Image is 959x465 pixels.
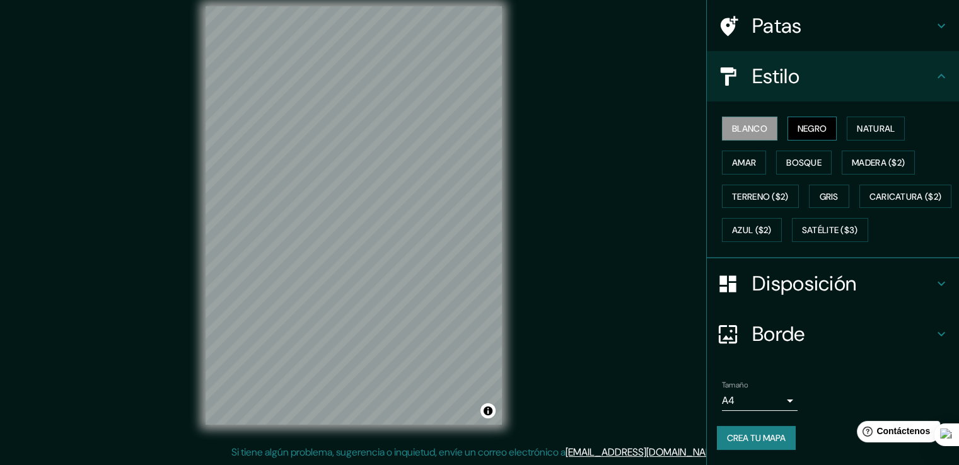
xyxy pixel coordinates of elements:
[722,394,735,407] font: A4
[717,426,796,450] button: Crea tu mapa
[566,445,721,459] a: [EMAIL_ADDRESS][DOMAIN_NAME]
[732,225,772,236] font: Azul ($2)
[722,185,799,209] button: Terreno ($2)
[752,63,799,89] font: Estilo
[847,117,905,141] button: Natural
[732,123,767,134] font: Blanco
[707,258,959,309] div: Disposición
[802,225,858,236] font: Satélite ($3)
[707,51,959,101] div: Estilo
[231,445,566,459] font: Si tiene algún problema, sugerencia o inquietud, envíe un correo electrónico a
[809,185,849,209] button: Gris
[776,151,832,175] button: Bosque
[722,380,748,390] font: Tamaño
[707,309,959,359] div: Borde
[847,416,945,451] iframe: Lanzador de widgets de ayuda
[732,191,789,202] font: Terreno ($2)
[480,403,496,418] button: Activar o desactivar atribución
[752,270,856,297] font: Disposición
[722,151,766,175] button: Amar
[727,432,786,444] font: Crea tu mapa
[707,1,959,51] div: Patas
[792,218,868,242] button: Satélite ($3)
[798,123,827,134] font: Negro
[857,123,895,134] font: Natural
[788,117,837,141] button: Negro
[842,151,915,175] button: Madera ($2)
[786,157,822,168] font: Bosque
[859,185,952,209] button: Caricatura ($2)
[722,218,782,242] button: Azul ($2)
[722,117,777,141] button: Blanco
[752,13,802,39] font: Patas
[752,321,805,347] font: Borde
[206,6,502,425] canvas: Mapa
[820,191,839,202] font: Gris
[852,157,905,168] font: Madera ($2)
[722,391,798,411] div: A4
[869,191,942,202] font: Caricatura ($2)
[732,157,756,168] font: Amar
